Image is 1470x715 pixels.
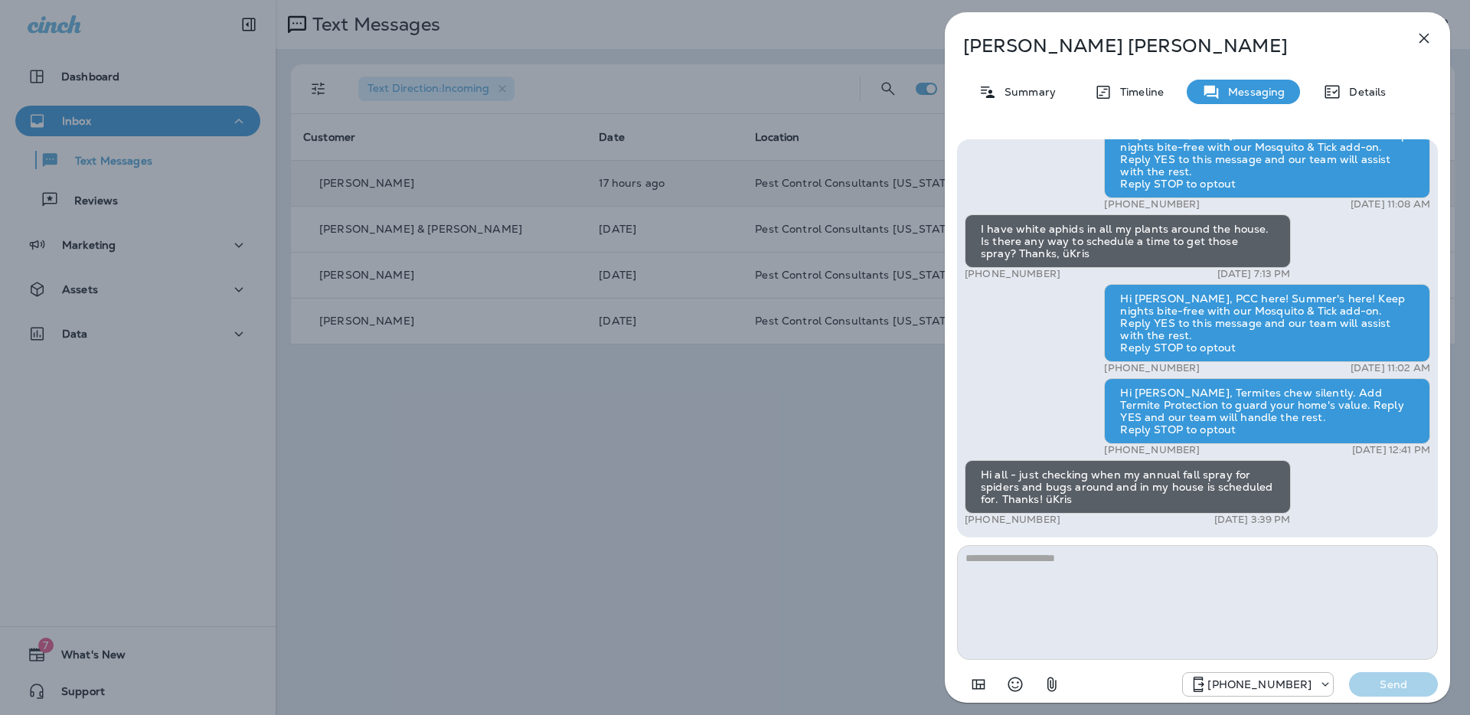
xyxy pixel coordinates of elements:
[1341,86,1386,98] p: Details
[1207,678,1312,691] p: [PHONE_NUMBER]
[1000,669,1031,700] button: Select an emoji
[1104,198,1200,211] p: [PHONE_NUMBER]
[965,268,1060,280] p: [PHONE_NUMBER]
[1183,675,1333,694] div: +1 (815) 998-9676
[1104,444,1200,456] p: [PHONE_NUMBER]
[1220,86,1285,98] p: Messaging
[963,669,994,700] button: Add in a premade template
[1104,284,1430,362] div: Hi [PERSON_NAME], PCC here! Summer's here! Keep nights bite-free with our Mosquito & Tick add-on....
[1351,198,1430,211] p: [DATE] 11:08 AM
[965,214,1291,268] div: I have white aphids in all my plants around the house. Is there any way to schedule a time to get...
[1104,378,1430,444] div: Hi [PERSON_NAME], Termites chew silently. Add Termite Protection to guard your home's value. Repl...
[1352,444,1430,456] p: [DATE] 12:41 PM
[1217,268,1291,280] p: [DATE] 7:13 PM
[1104,362,1200,374] p: [PHONE_NUMBER]
[997,86,1056,98] p: Summary
[1214,514,1291,526] p: [DATE] 3:39 PM
[1351,362,1430,374] p: [DATE] 11:02 AM
[1112,86,1164,98] p: Timeline
[965,514,1060,526] p: [PHONE_NUMBER]
[963,35,1381,57] p: [PERSON_NAME] [PERSON_NAME]
[1104,120,1430,198] div: Hi [PERSON_NAME], PCC here! Summer’s here! Keep nights bite-free with our Mosquito & Tick add-on....
[965,460,1291,514] div: Hi all - just checking when my annual fall spray for spiders and bugs around and in my house is s...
